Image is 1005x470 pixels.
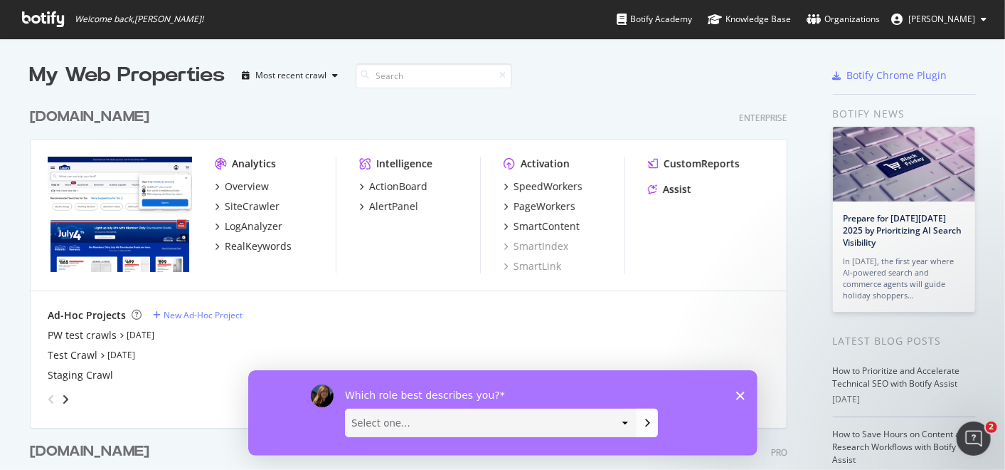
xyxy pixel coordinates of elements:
[847,68,947,83] div: Botify Chrome Plugin
[648,182,691,197] a: Assist
[30,61,225,90] div: My Web Properties
[75,14,203,25] span: Welcome back, [PERSON_NAME] !
[708,12,791,26] div: Knowledge Base
[237,64,344,87] button: Most recent crawl
[376,157,432,171] div: Intelligence
[42,388,60,411] div: angle-left
[30,107,155,127] a: [DOMAIN_NAME]
[48,368,113,382] a: Staging Crawl
[232,157,276,171] div: Analytics
[248,370,757,456] iframe: Survey by Laura from Botify
[514,179,583,194] div: SpeedWorkers
[225,199,280,214] div: SiteCrawler
[833,106,976,122] div: Botify news
[771,446,787,459] div: Pro
[48,308,126,323] div: Ad-Hoc Projects
[215,179,269,194] a: Overview
[30,442,149,462] div: [DOMAIN_NAME]
[833,333,976,349] div: Latest Blog Posts
[514,199,575,214] div: PageWorkers
[48,157,192,272] img: www.lowes.com
[504,219,580,234] a: SmartContent
[30,442,155,462] a: [DOMAIN_NAME]
[504,259,561,273] a: SmartLink
[521,157,570,171] div: Activation
[908,13,975,25] span: Imran Mahaldar
[60,392,70,407] div: angle-right
[833,127,975,202] img: Prepare for Black Friday 2025 by Prioritizing AI Search Visibility
[30,107,149,127] div: [DOMAIN_NAME]
[225,179,269,194] div: Overview
[504,179,583,194] a: SpeedWorkers
[153,309,243,321] a: New Ad-Hoc Project
[215,199,280,214] a: SiteCrawler
[164,309,243,321] div: New Ad-Hoc Project
[833,428,971,466] a: How to Save Hours on Content and Research Workflows with Botify Assist
[844,256,964,301] div: In [DATE], the first year where AI-powered search and commerce agents will guide holiday shoppers…
[648,157,740,171] a: CustomReports
[739,112,787,124] div: Enterprise
[48,328,117,343] a: PW test crawls
[833,393,976,406] div: [DATE]
[225,219,282,234] div: LogAnalyzer
[359,179,427,194] a: ActionBoard
[664,157,740,171] div: CustomReports
[663,182,691,197] div: Assist
[514,219,580,234] div: SmartContent
[833,365,960,390] a: How to Prioritize and Accelerate Technical SEO with Botify Assist
[957,422,991,456] iframe: Intercom live chat
[215,239,292,254] a: RealKeywords
[215,219,282,234] a: LogAnalyzer
[225,239,292,254] div: RealKeywords
[359,199,418,214] a: AlertPanel
[880,8,998,31] button: [PERSON_NAME]
[844,212,962,249] a: Prepare for [DATE][DATE] 2025 by Prioritizing AI Search Visibility
[833,68,947,83] a: Botify Chrome Plugin
[617,12,692,26] div: Botify Academy
[127,329,154,341] a: [DATE]
[986,422,997,433] span: 2
[356,63,512,88] input: Search
[256,71,327,80] div: Most recent crawl
[807,12,880,26] div: Organizations
[504,199,575,214] a: PageWorkers
[107,349,135,361] a: [DATE]
[369,179,427,194] div: ActionBoard
[504,239,568,254] a: SmartIndex
[369,199,418,214] div: AlertPanel
[48,348,97,362] a: Test Crawl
